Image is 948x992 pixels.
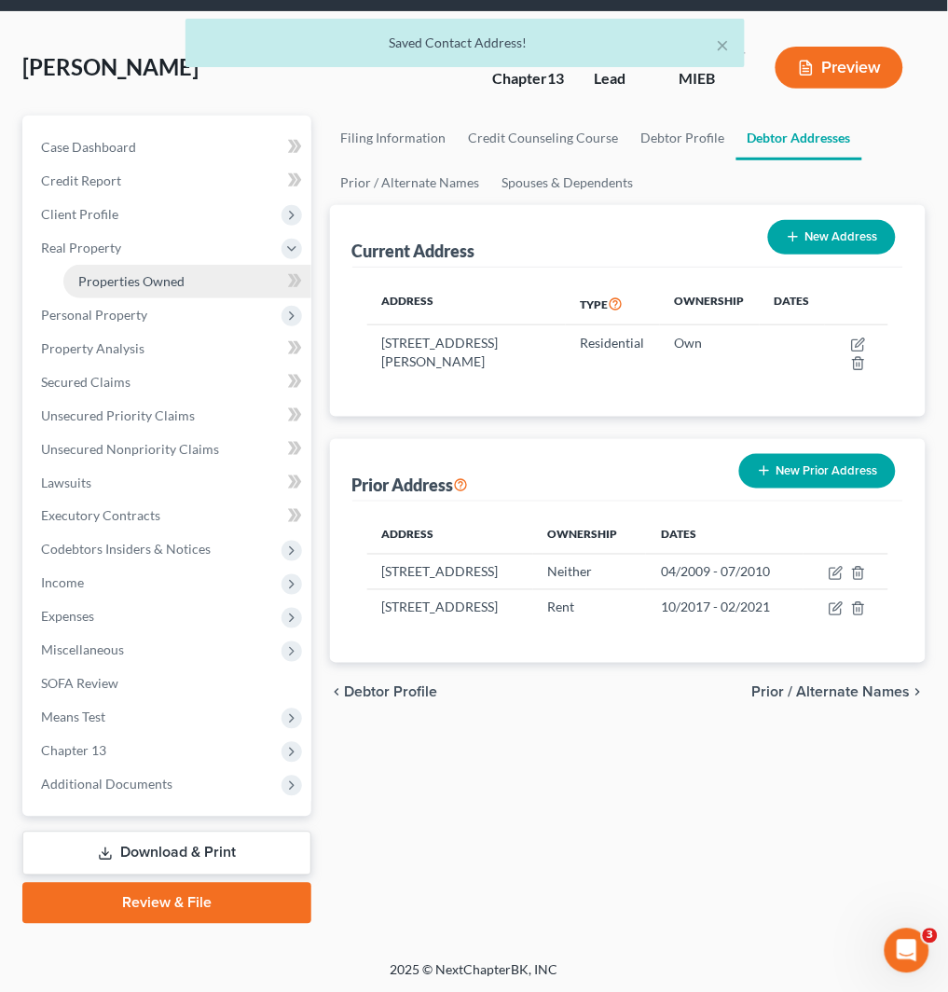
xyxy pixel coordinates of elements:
[739,454,896,489] button: New Prior Address
[566,282,660,325] th: Type
[533,590,646,626] td: Rent
[41,777,172,792] span: Additional Documents
[367,282,566,325] th: Address
[491,160,645,205] a: Spouses & Dependents
[26,332,311,365] a: Property Analysis
[646,517,804,554] th: Dates
[345,685,438,700] span: Debtor Profile
[78,273,185,289] span: Properties Owned
[367,554,533,589] td: [STREET_ADDRESS]
[26,433,311,466] a: Unsecured Nonpriority Claims
[26,466,311,500] a: Lawsuits
[594,68,649,90] div: Lead
[41,710,105,725] span: Means Test
[367,517,533,554] th: Address
[330,685,345,700] i: chevron_left
[41,139,136,155] span: Case Dashboard
[41,307,147,323] span: Personal Property
[330,160,491,205] a: Prior / Alternate Names
[26,365,311,399] a: Secured Claims
[330,685,438,700] button: chevron_left Debtor Profile
[533,517,646,554] th: Ownership
[768,220,896,255] button: New Address
[752,685,911,700] span: Prior / Alternate Names
[41,441,219,457] span: Unsecured Nonpriority Claims
[885,929,929,973] iframe: Intercom live chat
[26,164,311,198] a: Credit Report
[679,68,746,90] div: MIEB
[26,668,311,701] a: SOFA Review
[26,399,311,433] a: Unsecured Priority Claims
[352,474,469,496] div: Prior Address
[41,676,118,692] span: SOFA Review
[41,240,121,255] span: Real Property
[41,475,91,490] span: Lawsuits
[660,325,760,379] td: Own
[547,69,564,87] span: 13
[566,325,660,379] td: Residential
[41,340,144,356] span: Property Analysis
[760,282,825,325] th: Dates
[41,407,195,423] span: Unsecured Priority Claims
[41,172,121,188] span: Credit Report
[646,590,804,626] td: 10/2017 - 02/2021
[41,542,211,558] span: Codebtors Insiders & Notices
[736,116,862,160] a: Debtor Addresses
[63,265,311,298] a: Properties Owned
[26,131,311,164] a: Case Dashboard
[22,832,311,875] a: Download & Print
[660,282,760,325] th: Ownership
[923,929,938,944] span: 3
[367,590,533,626] td: [STREET_ADDRESS]
[41,609,94,625] span: Expenses
[646,554,804,589] td: 04/2009 - 07/2010
[41,642,124,658] span: Miscellaneous
[41,743,106,759] span: Chapter 13
[630,116,736,160] a: Debtor Profile
[533,554,646,589] td: Neither
[911,685,926,700] i: chevron_right
[717,34,730,56] button: ×
[367,325,566,379] td: [STREET_ADDRESS][PERSON_NAME]
[26,500,311,533] a: Executory Contracts
[41,575,84,591] span: Income
[458,116,630,160] a: Credit Counseling Course
[22,883,311,924] a: Review & File
[41,374,131,390] span: Secured Claims
[200,34,730,52] div: Saved Contact Address!
[492,68,564,90] div: Chapter
[41,206,118,222] span: Client Profile
[41,508,160,524] span: Executory Contracts
[752,685,926,700] button: Prior / Alternate Names chevron_right
[352,240,475,262] div: Current Address
[330,116,458,160] a: Filing Information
